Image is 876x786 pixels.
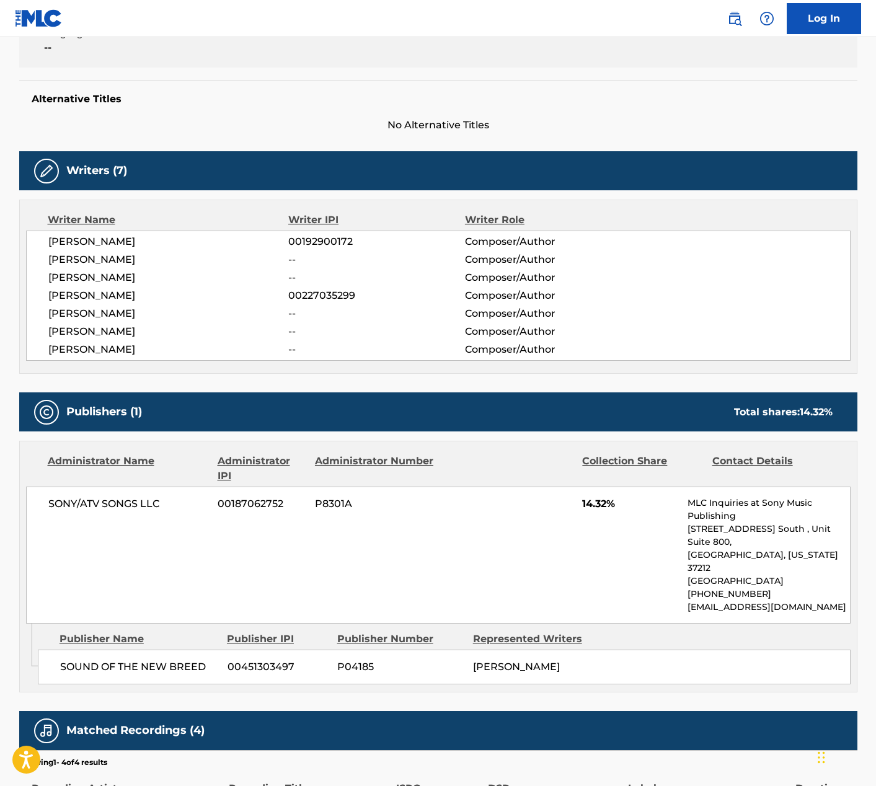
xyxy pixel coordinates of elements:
[48,306,289,321] span: [PERSON_NAME]
[288,324,464,339] span: --
[39,405,54,420] img: Publishers
[582,454,702,484] div: Collection Share
[48,213,289,227] div: Writer Name
[218,454,306,484] div: Administrator IPI
[787,3,861,34] a: Log In
[722,6,747,31] a: Public Search
[44,40,244,55] span: --
[465,252,626,267] span: Composer/Author
[315,454,435,484] div: Administrator Number
[32,93,845,105] h5: Alternative Titles
[19,757,107,768] p: Showing 1 - 4 of 4 results
[227,632,328,647] div: Publisher IPI
[688,497,849,523] p: MLC Inquiries at Sony Music Publishing
[688,601,849,614] p: [EMAIL_ADDRESS][DOMAIN_NAME]
[465,342,626,357] span: Composer/Author
[465,288,626,303] span: Composer/Author
[66,405,142,419] h5: Publishers (1)
[712,454,833,484] div: Contact Details
[48,497,209,511] span: SONY/ATV SONGS LLC
[288,288,464,303] span: 00227035299
[337,632,464,647] div: Publisher Number
[60,660,218,674] span: SOUND OF THE NEW BREED
[218,497,306,511] span: 00187062752
[727,11,742,26] img: search
[66,164,127,178] h5: Writers (7)
[465,234,626,249] span: Composer/Author
[734,405,833,420] div: Total shares:
[465,306,626,321] span: Composer/Author
[337,660,464,674] span: P04185
[473,632,599,647] div: Represented Writers
[288,234,464,249] span: 00192900172
[465,213,626,227] div: Writer Role
[48,270,289,285] span: [PERSON_NAME]
[465,270,626,285] span: Composer/Author
[315,497,435,511] span: P8301A
[688,588,849,601] p: [PHONE_NUMBER]
[48,454,208,484] div: Administrator Name
[228,660,328,674] span: 00451303497
[288,342,464,357] span: --
[48,252,289,267] span: [PERSON_NAME]
[288,270,464,285] span: --
[288,213,465,227] div: Writer IPI
[688,575,849,588] p: [GEOGRAPHIC_DATA]
[288,306,464,321] span: --
[465,324,626,339] span: Composer/Author
[800,406,833,418] span: 14.32 %
[754,6,779,31] div: Help
[288,252,464,267] span: --
[759,11,774,26] img: help
[688,523,849,549] p: [STREET_ADDRESS] South , Unit Suite 800,
[582,497,678,511] span: 14.32%
[15,9,63,27] img: MLC Logo
[39,723,54,738] img: Matched Recordings
[814,726,876,786] iframe: Chat Widget
[60,632,218,647] div: Publisher Name
[48,324,289,339] span: [PERSON_NAME]
[48,288,289,303] span: [PERSON_NAME]
[688,549,849,575] p: [GEOGRAPHIC_DATA], [US_STATE] 37212
[39,164,54,179] img: Writers
[19,118,857,133] span: No Alternative Titles
[66,723,205,738] h5: Matched Recordings (4)
[48,234,289,249] span: [PERSON_NAME]
[473,661,560,673] span: [PERSON_NAME]
[818,739,825,776] div: Drag
[48,342,289,357] span: [PERSON_NAME]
